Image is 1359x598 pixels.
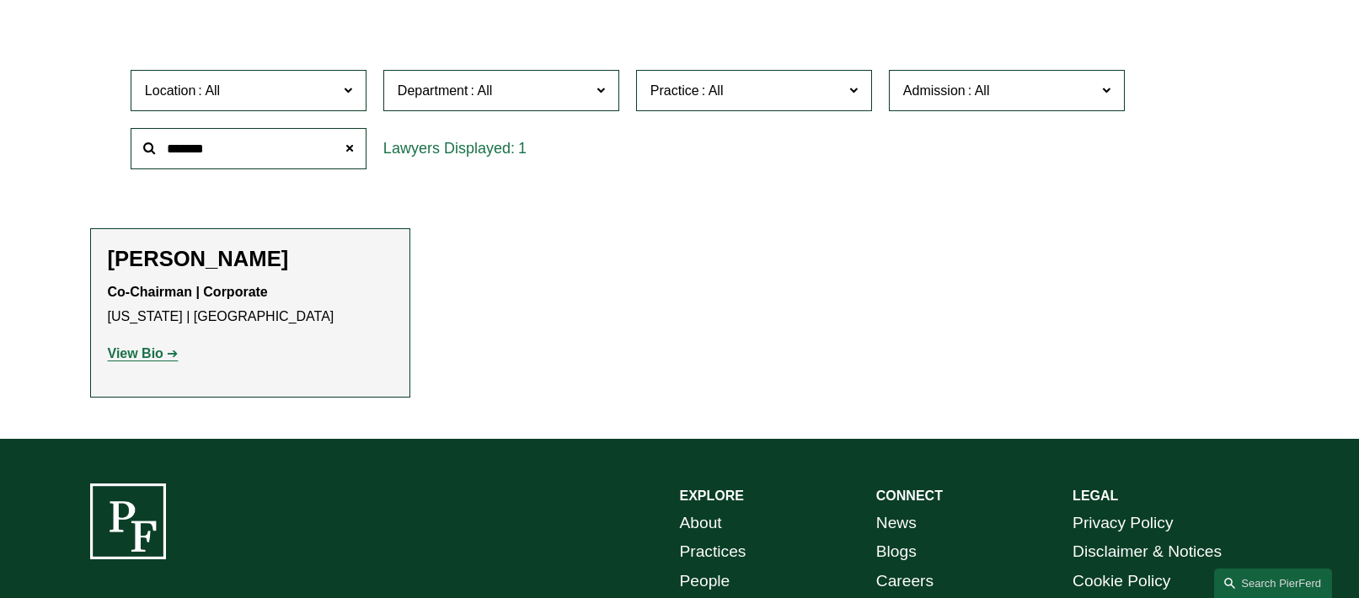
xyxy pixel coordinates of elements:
[108,280,393,329] p: [US_STATE] | [GEOGRAPHIC_DATA]
[108,285,268,299] strong: Co-Chairman | Corporate
[680,509,722,538] a: About
[1073,489,1118,503] strong: LEGAL
[680,489,744,503] strong: EXPLORE
[650,83,699,98] span: Practice
[1073,567,1170,596] a: Cookie Policy
[145,83,196,98] span: Location
[108,346,179,360] a: View Bio
[876,567,934,596] a: Careers
[1214,569,1332,598] a: Search this site
[518,140,527,157] span: 1
[108,346,163,360] strong: View Bio
[108,246,393,272] h2: [PERSON_NAME]
[680,567,730,596] a: People
[903,83,966,98] span: Admission
[1073,509,1173,538] a: Privacy Policy
[876,509,917,538] a: News
[398,83,468,98] span: Department
[1073,537,1222,567] a: Disclaimer & Notices
[876,489,943,503] strong: CONNECT
[876,537,917,567] a: Blogs
[680,537,746,567] a: Practices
